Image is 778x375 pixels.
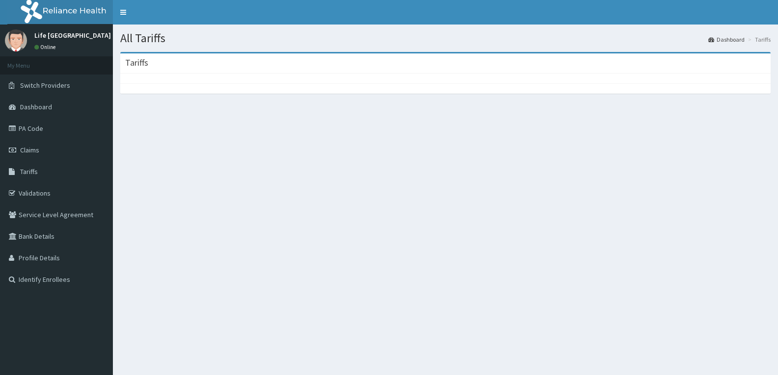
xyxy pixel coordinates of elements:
[5,29,27,51] img: User Image
[746,35,771,44] li: Tariffs
[20,146,39,154] span: Claims
[120,32,771,45] h1: All Tariffs
[20,102,52,111] span: Dashboard
[34,44,58,50] a: Online
[34,32,111,39] p: Life [GEOGRAPHIC_DATA]
[708,35,745,44] a: Dashboard
[20,81,70,90] span: Switch Providers
[20,167,38,176] span: Tariffs
[125,58,148,67] h3: Tariffs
